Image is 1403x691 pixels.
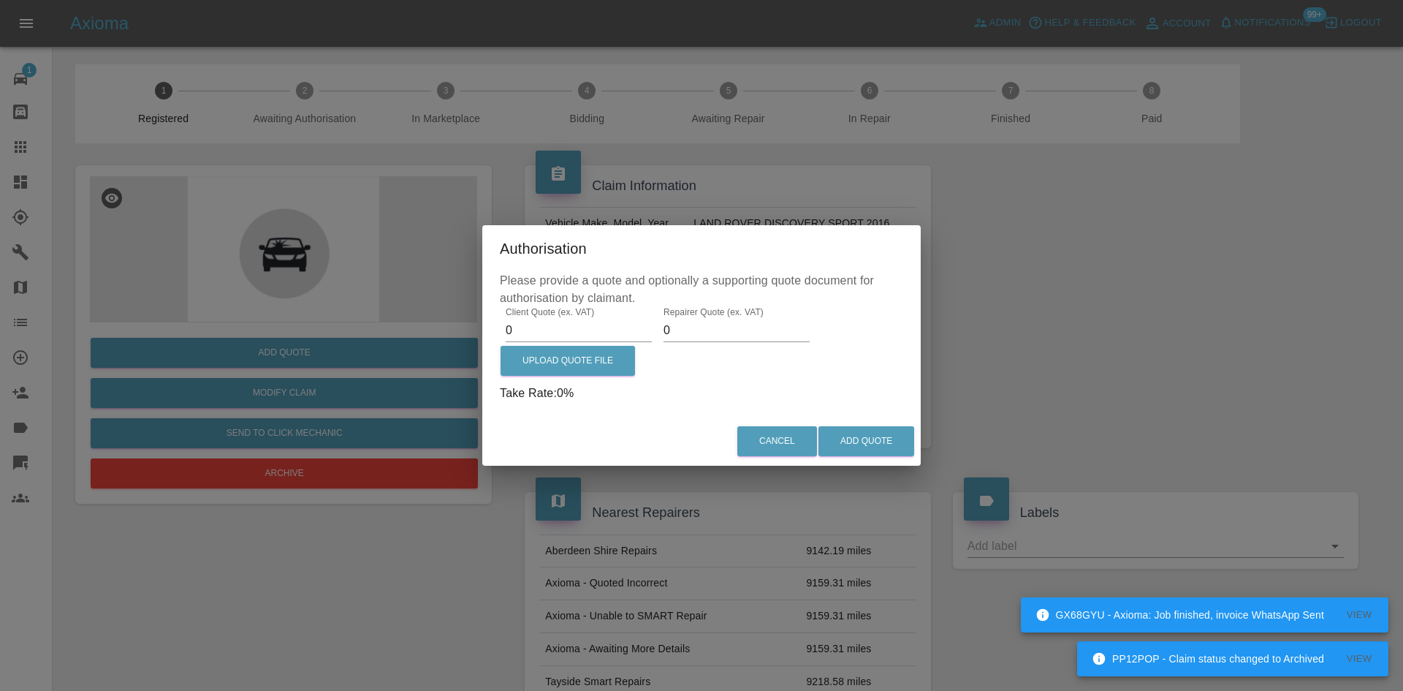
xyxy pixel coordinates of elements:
[1336,604,1383,627] button: View
[664,306,764,318] label: Repairer Quote (ex. VAT)
[501,346,635,376] label: Upload Quote File
[500,385,903,402] p: Take Rate: 0 %
[500,272,903,307] p: Please provide a quote and optionally a supporting quote document for authorisation by claimant.
[737,426,817,456] button: Cancel
[818,426,914,456] button: Add Quote
[1092,646,1324,672] div: PP12POP - Claim status changed to Archived
[1035,602,1324,628] div: GX68GYU - Axioma: Job finished, invoice WhatsApp Sent
[1336,648,1383,671] button: View
[506,306,594,318] label: Client Quote (ex. VAT)
[482,225,921,272] h2: Authorisation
